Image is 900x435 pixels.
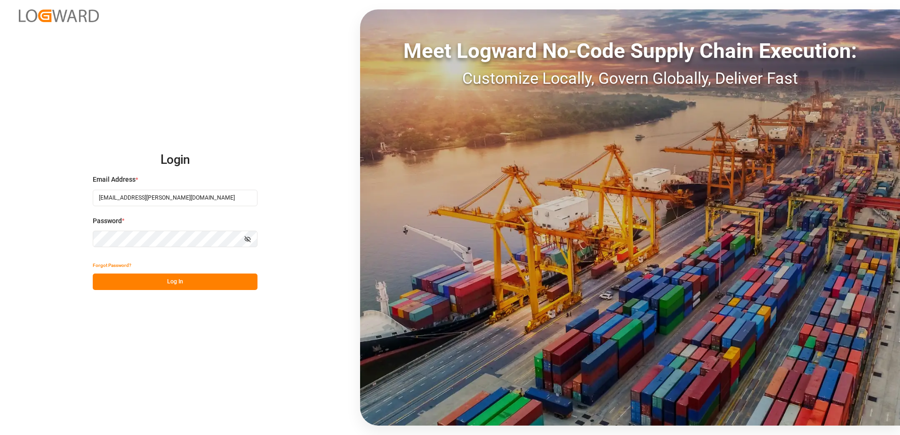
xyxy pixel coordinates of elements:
[93,216,122,226] span: Password
[19,9,99,22] img: Logward_new_orange.png
[360,66,900,90] div: Customize Locally, Govern Globally, Deliver Fast
[93,257,131,274] button: Forgot Password?
[93,274,257,290] button: Log In
[93,175,136,185] span: Email Address
[93,145,257,175] h2: Login
[93,190,257,206] input: Enter your email
[360,35,900,66] div: Meet Logward No-Code Supply Chain Execution:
